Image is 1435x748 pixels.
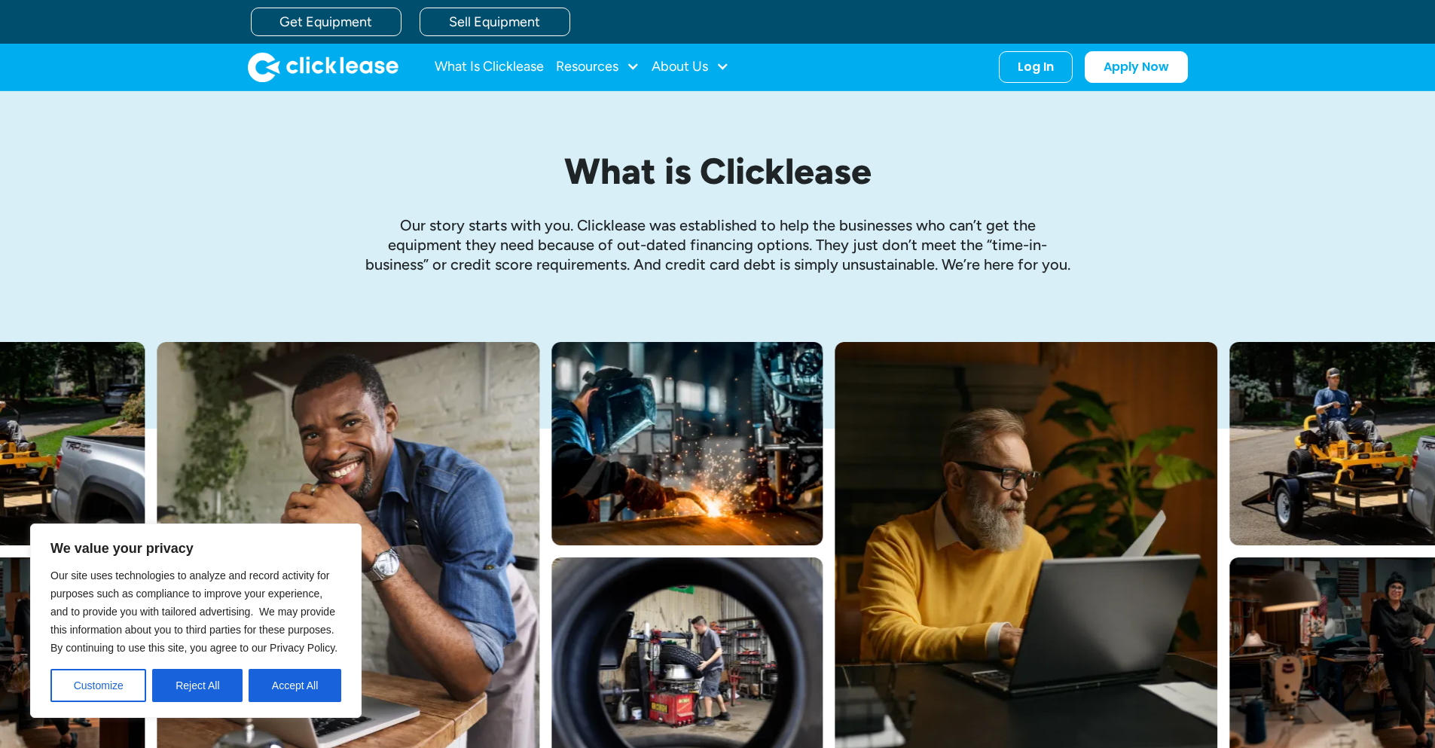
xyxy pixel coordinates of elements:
button: Customize [50,669,146,702]
a: Sell Equipment [420,8,570,36]
a: home [248,52,398,82]
button: Accept All [249,669,341,702]
img: A welder in a large mask working on a large pipe [551,342,823,545]
a: Get Equipment [251,8,401,36]
div: Log In [1018,60,1054,75]
span: Our site uses technologies to analyze and record activity for purposes such as compliance to impr... [50,569,337,654]
p: Our story starts with you. Clicklease was established to help the businesses who can’t get the eq... [364,215,1072,274]
button: Reject All [152,669,243,702]
a: Apply Now [1085,51,1188,83]
div: About Us [652,52,729,82]
div: We value your privacy [30,524,362,718]
a: What Is Clicklease [435,52,544,82]
h1: What is Clicklease [364,151,1072,191]
div: Resources [556,52,640,82]
img: Clicklease logo [248,52,398,82]
p: We value your privacy [50,539,341,557]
